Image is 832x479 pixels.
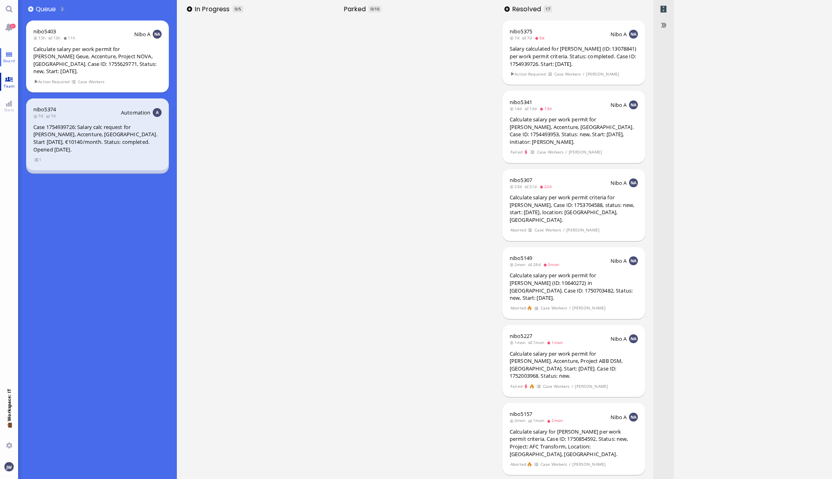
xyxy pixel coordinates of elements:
[2,107,16,113] span: Stats
[504,6,510,12] button: Add
[547,340,565,345] span: 1mon
[554,71,581,78] span: Case Workers
[611,101,627,108] span: Nibo A
[373,6,379,12] span: /10
[539,184,554,189] span: 22d
[582,71,585,78] span: /
[528,340,547,345] span: 1mon
[534,227,561,233] span: Case Workers
[121,109,150,116] span: Automation
[34,78,70,85] span: Action Required
[611,257,627,264] span: Nibo A
[569,149,602,156] span: [PERSON_NAME]
[371,6,373,12] span: 0
[153,30,162,39] img: NA
[525,106,539,111] span: 13d
[569,305,571,311] span: /
[510,418,528,423] span: 2mon
[510,176,532,184] a: nibo5307
[510,194,638,223] div: Calculate salary per work permit criteria for [PERSON_NAME], Case ID: 1753704588, status: new, st...
[575,383,608,390] span: [PERSON_NAME]
[510,332,532,340] a: nibo5227
[10,24,16,29] span: 31
[547,418,565,423] span: 2mon
[528,418,547,423] span: 1mon
[33,113,46,119] span: 7d
[48,35,63,41] span: 13h
[629,256,638,265] img: NA
[4,462,13,471] img: You
[629,178,638,187] img: NA
[2,83,17,89] span: Team
[1,58,17,63] span: Board
[33,35,48,41] span: 13h
[510,28,532,35] a: nibo5375
[510,184,525,189] span: 23d
[510,383,523,390] span: Failed
[569,461,571,468] span: /
[235,6,237,12] span: 0
[539,106,554,111] span: 13d
[535,35,547,41] span: 6d
[510,116,638,145] div: Calculate salary per work permit for [PERSON_NAME], Accenture, [GEOGRAPHIC_DATA]. Case ID: 175449...
[565,149,568,156] span: /
[525,184,539,189] span: 21d
[78,78,105,85] span: Case Workers
[510,340,528,345] span: 1mon
[629,30,638,39] img: NA
[611,31,627,38] span: Nibo A
[33,123,162,153] div: Case 1754939726: Salary calc request for [PERSON_NAME], Accenture, [GEOGRAPHIC_DATA]. Start [DATE...
[543,262,561,267] span: 2mon
[611,179,627,186] span: Nibo A
[187,6,192,12] button: Add
[572,461,606,468] span: [PERSON_NAME]
[510,350,638,380] div: Calculate salary per work permit for [PERSON_NAME], Accenture, Project ABB DSM, [GEOGRAPHIC_DATA]...
[510,410,532,418] a: nibo5157
[510,254,532,262] a: nibo5149
[36,4,59,14] span: Queue
[510,106,525,111] span: 14d
[545,6,550,12] span: 17
[512,4,544,14] span: Resolved
[660,4,667,14] span: Archived
[566,227,600,233] span: [PERSON_NAME]
[63,35,78,41] span: 11h
[510,272,638,301] div: Calculate salary per work permit for [PERSON_NAME] (ID: 10640272) in [GEOGRAPHIC_DATA]. Case ID: ...
[629,100,638,109] img: NA
[237,6,241,12] span: /5
[510,98,532,106] a: nibo5341
[543,383,570,390] span: Case Workers
[510,262,528,267] span: 2mon
[611,335,627,342] span: Nibo A
[540,305,568,311] span: Case Workers
[33,45,162,75] div: Calculate salary per work permit for [PERSON_NAME] Geue, Accenture, Project NOVA, [GEOGRAPHIC_DAT...
[33,106,56,113] a: nibo5374
[510,45,638,68] div: Salary calculated for [PERSON_NAME] (ID: 13078841) per work permit criteria. Status: completed. C...
[522,35,535,41] span: 7d
[510,149,523,156] span: Failed
[540,461,568,468] span: Case Workers
[510,461,526,468] span: Aborted
[134,31,151,38] span: Nibo A
[629,334,638,343] img: NA
[153,108,162,117] img: Aut
[510,227,526,233] span: Aborted
[33,28,56,35] a: nibo5403
[586,71,619,78] span: [PERSON_NAME]
[572,305,606,311] span: [PERSON_NAME]
[537,149,564,156] span: Case Workers
[28,6,33,12] button: Add
[61,6,64,12] span: 2
[34,156,42,163] span: view 1 items
[510,71,546,78] span: Action Required
[510,305,526,311] span: Aborted
[611,413,627,421] span: Nibo A
[6,421,12,439] span: 💼 Workspace: IT
[344,4,369,14] span: Parked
